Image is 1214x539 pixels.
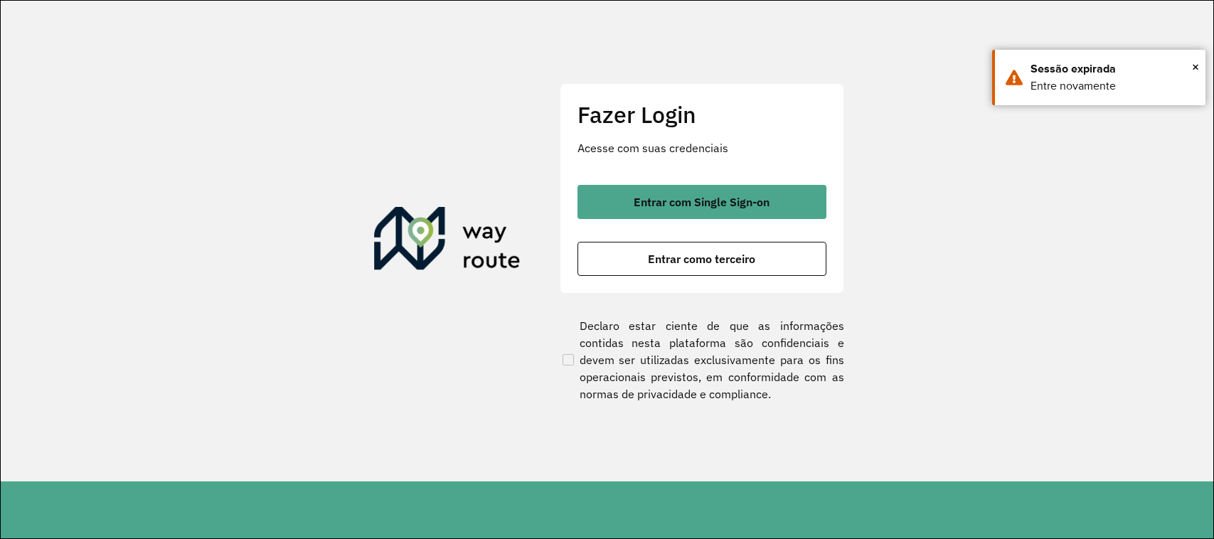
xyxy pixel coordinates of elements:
[374,207,521,275] img: Roteirizador AmbevTech
[1031,78,1195,95] div: Entre novamente
[1031,60,1195,78] div: Sessão expirada
[577,242,826,276] button: button
[577,139,826,156] p: Acesse com suas credenciais
[634,196,770,208] span: Entrar com Single Sign-on
[1192,56,1199,78] button: Close
[577,185,826,219] button: button
[577,101,826,128] h2: Fazer Login
[1192,56,1199,78] span: ×
[560,317,844,402] label: Declaro estar ciente de que as informações contidas nesta plataforma são confidenciais e devem se...
[648,253,755,265] span: Entrar como terceiro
